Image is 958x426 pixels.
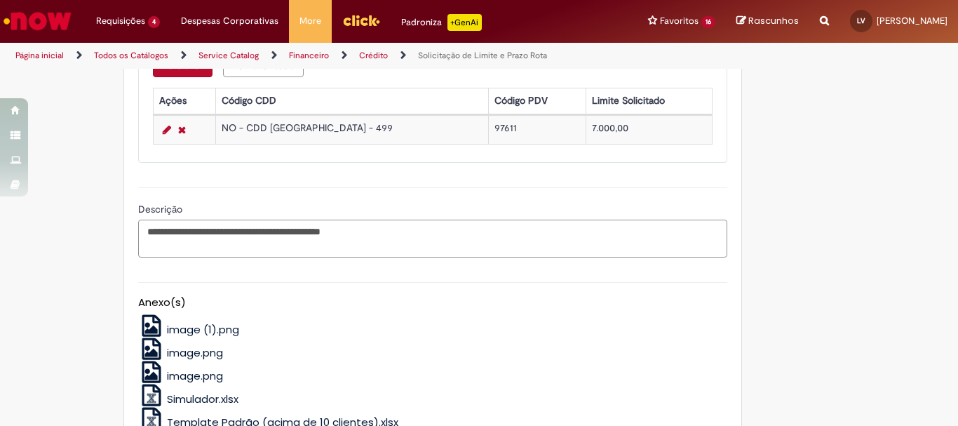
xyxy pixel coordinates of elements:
[138,297,727,309] h5: Anexo(s)
[96,14,145,28] span: Requisições
[167,368,223,383] span: image.png
[586,115,712,144] td: 7.000,00
[167,392,238,406] span: Simulador.xlsx
[447,14,482,31] p: +GenAi
[167,345,223,360] span: image.png
[299,14,321,28] span: More
[342,10,380,31] img: click_logo_yellow_360x200.png
[359,50,388,61] a: Crédito
[877,15,947,27] span: [PERSON_NAME]
[748,14,799,27] span: Rascunhos
[159,121,175,138] a: Editar Linha 1
[15,50,64,61] a: Página inicial
[660,14,699,28] span: Favoritos
[586,88,712,114] th: Limite Solicitado
[138,322,240,337] a: image (1).png
[138,368,224,383] a: image.png
[198,50,259,61] a: Service Catalog
[1,7,74,35] img: ServiceNow
[216,88,489,114] th: Código CDD
[701,16,715,28] span: 16
[489,88,586,114] th: Código PDV
[489,115,586,144] td: 97611
[418,50,547,61] a: Solicitação de Limite e Prazo Rota
[94,50,168,61] a: Todos os Catálogos
[857,16,865,25] span: LV
[153,88,215,114] th: Ações
[216,115,489,144] td: NO - CDD [GEOGRAPHIC_DATA] - 499
[167,322,239,337] span: image (1).png
[138,345,224,360] a: image.png
[401,14,482,31] div: Padroniza
[289,50,329,61] a: Financeiro
[11,43,628,69] ul: Trilhas de página
[138,203,185,215] span: Descrição
[175,121,189,138] a: Remover linha 1
[138,392,239,406] a: Simulador.xlsx
[138,220,727,258] textarea: Descrição
[736,15,799,28] a: Rascunhos
[148,16,160,28] span: 4
[181,14,278,28] span: Despesas Corporativas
